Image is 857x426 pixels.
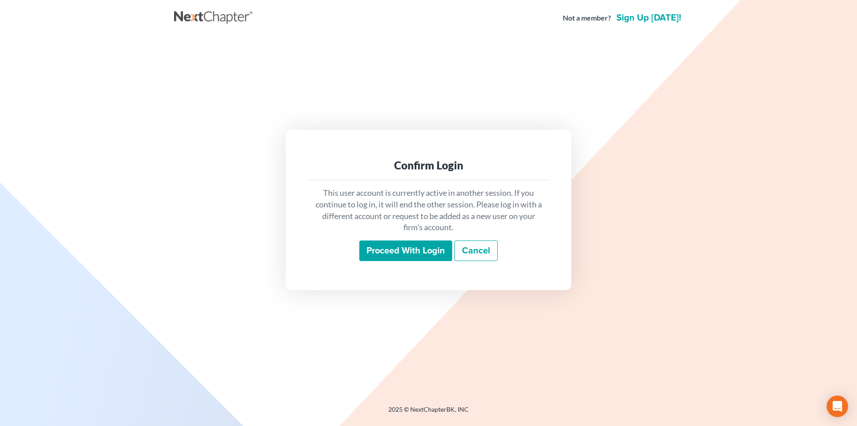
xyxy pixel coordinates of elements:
strong: Not a member? [563,13,611,23]
div: Open Intercom Messenger [827,396,848,417]
div: 2025 © NextChapterBK, INC [174,405,683,421]
a: Cancel [454,240,498,261]
p: This user account is currently active in another session. If you continue to log in, it will end ... [314,187,543,233]
a: Sign up [DATE]! [615,13,683,22]
input: Proceed with login [359,240,452,261]
div: Confirm Login [314,158,543,173]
